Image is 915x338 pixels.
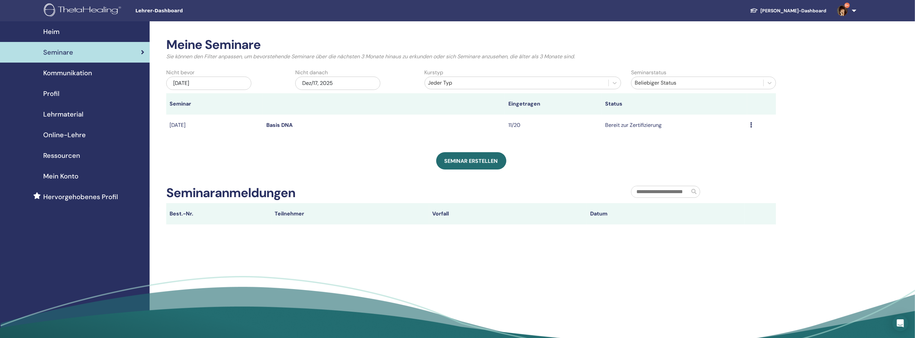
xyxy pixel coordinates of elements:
[602,115,747,136] td: Bereit zur Zertifizierung
[295,69,328,77] label: Nicht danach
[587,203,744,224] th: Datum
[631,69,666,77] label: Seminarstatus
[837,5,848,16] img: default.jpg
[892,315,908,331] div: Open Intercom Messenger
[271,203,429,224] th: Teilnehmer
[166,185,295,201] h2: Seminaranmeldungen
[445,158,498,165] span: Seminar erstellen
[845,3,850,8] span: 9+
[602,93,747,115] th: Status
[166,53,776,61] p: Sie können den Filter anpassen, um bevorstehende Seminare über die nächsten 3 Monate hinaus zu er...
[43,47,73,57] span: Seminare
[295,77,380,90] div: Dez/17, 2025
[166,115,263,136] td: [DATE]
[266,122,293,129] a: Basis DNA
[43,171,78,181] span: Mein Konto
[135,7,235,14] span: Lehrer-Dashboard
[429,203,587,224] th: Vorfall
[43,68,92,78] span: Kommunikation
[166,37,776,53] h2: Meine Seminare
[44,3,123,18] img: logo.png
[505,115,602,136] td: 11/20
[428,79,605,87] div: Jeder Typ
[166,203,271,224] th: Best.-Nr.
[745,5,832,17] a: [PERSON_NAME]-Dashboard
[166,77,251,90] div: [DATE]
[43,89,60,99] span: Profil
[750,8,758,13] img: graduation-cap-white.svg
[436,152,506,169] a: Seminar erstellen
[43,27,60,37] span: Heim
[43,192,118,202] span: Hervorgehobenes Profil
[425,69,444,77] label: Kurstyp
[505,93,602,115] th: Eingetragen
[166,93,263,115] th: Seminar
[43,151,80,161] span: Ressourcen
[43,109,83,119] span: Lehrmaterial
[635,79,760,87] div: Beliebiger Status
[43,130,86,140] span: Online-Lehre
[166,69,195,77] label: Nicht bevor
